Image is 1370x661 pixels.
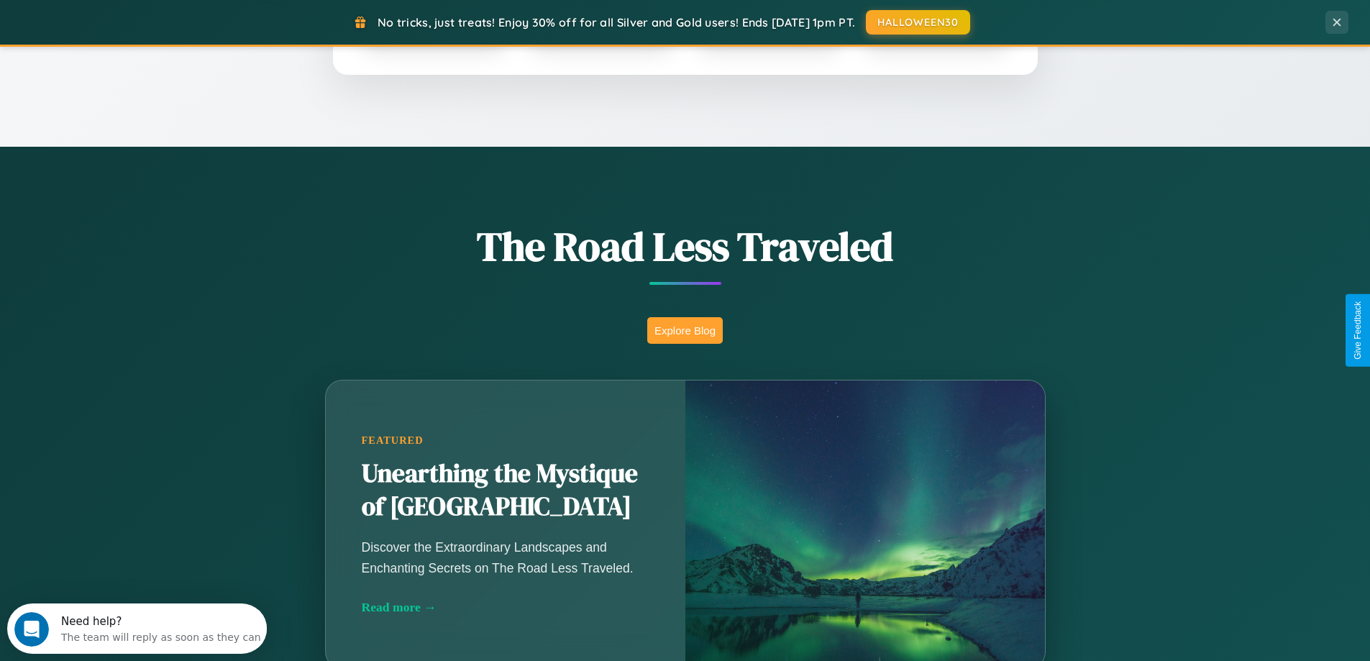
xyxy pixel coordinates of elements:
div: Need help? [54,12,254,24]
div: Open Intercom Messenger [6,6,268,45]
div: Give Feedback [1353,301,1363,360]
div: Read more → [362,600,649,615]
div: Featured [362,434,649,447]
iframe: Intercom live chat discovery launcher [7,603,267,654]
iframe: Intercom live chat [14,612,49,647]
button: Explore Blog [647,317,723,344]
h2: Unearthing the Mystique of [GEOGRAPHIC_DATA] [362,457,649,524]
h1: The Road Less Traveled [254,219,1117,274]
div: The team will reply as soon as they can [54,24,254,39]
button: HALLOWEEN30 [866,10,970,35]
p: Discover the Extraordinary Landscapes and Enchanting Secrets on The Road Less Traveled. [362,537,649,578]
span: No tricks, just treats! Enjoy 30% off for all Silver and Gold users! Ends [DATE] 1pm PT. [378,15,855,29]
